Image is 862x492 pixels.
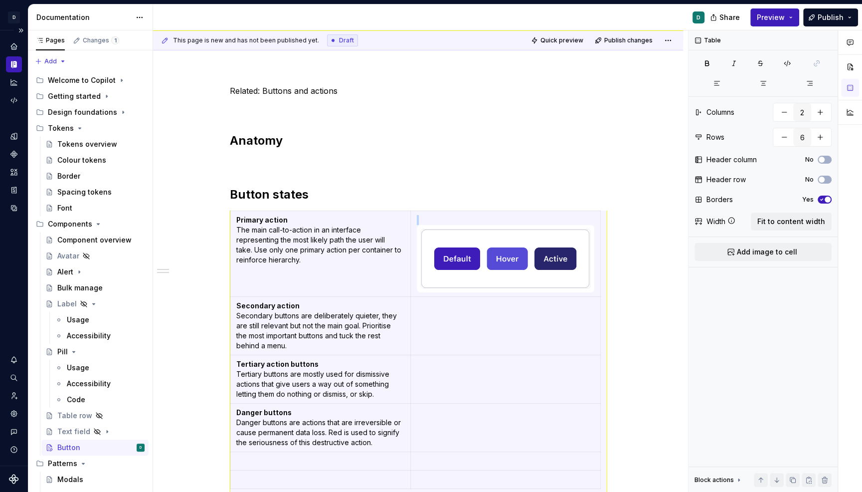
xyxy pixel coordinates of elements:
[32,72,149,88] div: Welcome to Copilot
[32,456,149,472] div: Patterns
[421,230,590,288] img: 4e61cb1b-0a06-46e8-ae15-581583688b37.jpg
[6,92,22,108] a: Code automation
[32,104,149,120] div: Design foundations
[6,164,22,180] a: Assets
[805,156,814,164] label: No
[6,128,22,144] a: Design tokens
[57,155,106,165] div: Colour tokens
[706,217,725,227] div: Width
[41,200,149,216] a: Font
[41,168,149,184] a: Border
[8,11,20,23] div: D
[57,203,72,213] div: Font
[67,363,89,373] div: Usage
[51,392,149,408] a: Code
[51,328,149,344] a: Accessibility
[696,13,700,21] div: D
[48,459,77,469] div: Patterns
[6,352,22,368] button: Notifications
[41,424,149,440] a: Text field
[339,36,354,44] span: Draft
[57,475,83,485] div: Modals
[751,213,832,231] button: Fit to content width
[805,176,814,184] label: No
[706,132,724,142] div: Rows
[236,215,404,265] p: The main call-to-action in an interface representing the most likely path the user will take. Use...
[48,91,101,101] div: Getting started
[230,85,607,97] p: Related: Buttons and actions
[57,299,77,309] div: Label
[57,139,117,149] div: Tokens overview
[802,196,814,204] label: Yes
[6,406,22,422] div: Settings
[6,74,22,90] a: Analytics
[706,195,733,205] div: Borders
[67,331,111,341] div: Accessibility
[51,360,149,376] a: Usage
[36,36,65,44] div: Pages
[705,8,746,26] button: Share
[6,424,22,440] button: Contact support
[9,474,19,484] svg: Supernova Logo
[41,440,149,456] a: ButtonD
[6,38,22,54] a: Home
[236,301,404,351] p: Secondary buttons are deliberately quieter, they are still relevant but not the main goal. Priori...
[36,12,131,22] div: Documentation
[6,388,22,404] a: Invite team
[57,283,103,293] div: Bulk manage
[48,219,92,229] div: Components
[6,370,22,386] button: Search ⌘K
[230,187,607,203] h2: Button states
[757,12,785,22] span: Preview
[694,476,734,484] div: Block actions
[57,267,73,277] div: Alert
[57,347,68,357] div: Pill
[173,36,319,44] span: This page is new and has not been published yet.
[111,36,119,44] span: 1
[6,146,22,162] a: Components
[236,360,319,368] strong: Tertiary action buttons
[230,133,607,149] h2: Anatomy
[6,56,22,72] div: Documentation
[32,216,149,232] div: Components
[14,23,28,37] button: Expand sidebar
[694,243,832,261] button: Add image to cell
[32,54,69,68] button: Add
[818,12,844,22] span: Publish
[32,88,149,104] div: Getting started
[51,312,149,328] a: Usage
[67,379,111,389] div: Accessibility
[236,408,292,417] strong: Danger buttons
[750,8,799,26] button: Preview
[592,33,657,47] button: Publish changes
[6,200,22,216] div: Data sources
[236,301,300,310] strong: Secondary action
[41,184,149,200] a: Spacing tokens
[48,123,74,133] div: Tokens
[41,264,149,280] a: Alert
[719,12,740,22] span: Share
[706,107,734,117] div: Columns
[57,187,112,197] div: Spacing tokens
[57,427,90,437] div: Text field
[83,36,119,44] div: Changes
[140,443,142,453] div: D
[528,33,588,47] button: Quick preview
[706,175,746,185] div: Header row
[803,8,858,26] button: Publish
[737,247,797,257] span: Add image to cell
[6,182,22,198] div: Storybook stories
[57,443,80,453] div: Button
[41,136,149,152] a: Tokens overview
[757,217,825,227] span: Fit to content width
[57,251,79,261] div: Avatar
[41,344,149,360] a: Pill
